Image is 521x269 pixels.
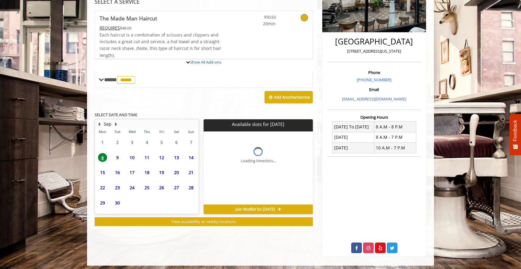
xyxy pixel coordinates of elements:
td: [DATE] [332,132,374,142]
td: [DATE] To [DATE] [332,122,374,132]
td: Select day13 [169,150,184,165]
td: [DATE] [332,143,374,153]
th: Thu [139,129,154,135]
button: Sep [104,121,111,128]
button: Add AnotherService [264,91,313,104]
span: 17 [128,168,137,177]
h2: [GEOGRAPHIC_DATA] [329,37,419,46]
span: 27 [172,183,181,192]
button: View availability at nearby locations [95,217,313,226]
td: Select day18 [139,165,154,180]
th: Sat [169,129,184,135]
th: Sun [184,129,199,135]
span: 21 [187,168,196,177]
h3: Email [329,87,419,92]
th: Wed [125,129,139,135]
span: 12 [157,153,166,162]
td: Select day8 [95,150,110,165]
td: Select day9 [110,150,124,165]
th: Fri [154,129,169,135]
td: Select day27 [169,180,184,195]
span: Feedback [512,120,518,141]
td: 10 A.M - 7 P.M [374,143,416,153]
td: Select day17 [125,165,139,180]
div: $48.00 [100,25,222,31]
th: Tue [110,129,124,135]
td: Select day11 [139,150,154,165]
td: Select day22 [95,180,110,195]
b: SELECT DATE AND TIME [95,112,137,117]
span: 20 [172,168,181,177]
td: Select day25 [139,180,154,195]
button: Next Month [114,121,118,128]
a: [EMAIL_ADDRESS][DOMAIN_NAME] [342,96,406,102]
th: Mon [95,129,110,135]
h3: Opening Hours [327,115,421,119]
td: Select day12 [154,150,169,165]
a: Show All Add-ons [190,59,221,65]
span: 26 [157,183,166,192]
span: 18 [142,168,152,177]
td: Select day14 [184,150,199,165]
button: Feedback - Show survey [509,114,521,155]
a: [PHONE_NUMBER] [357,77,391,82]
span: 28 [187,183,196,192]
td: Select day20 [169,165,184,180]
td: Select day29 [95,195,110,210]
span: 15 [98,168,107,177]
span: 30 [113,198,122,207]
span: 29 [98,198,107,207]
td: Select day23 [110,180,124,195]
p: Available slots for [DATE] [206,122,310,127]
div: Loading timeslots... [241,158,276,164]
span: 23 [113,183,122,192]
span: 10 [128,153,137,162]
h3: Phone [329,70,419,75]
b: Add Another Service [274,94,310,100]
a: $50.63 [240,11,276,27]
span: 13 [172,153,181,162]
td: Select day30 [110,195,124,210]
span: Each haircut is a combination of scissors and clippers and includes a great cut and service, a ho... [100,32,221,58]
span: This service needs some Advance to be paid before we block your appointment [100,25,120,31]
span: View availability at nearby locations [172,219,236,224]
span: 9 [113,153,122,162]
span: 14 [187,153,196,162]
span: 25 [142,183,152,192]
b: The Made Man Haircut [100,14,157,23]
td: Select day21 [184,165,199,180]
td: Select day26 [154,180,169,195]
span: 20min [240,20,276,27]
td: Select day15 [95,165,110,180]
span: Join Waitlist for [DATE] [236,207,275,212]
td: 8 A.M - 7 P.M [374,132,416,142]
td: Select day19 [154,165,169,180]
span: 11 [142,153,152,162]
span: 8 [98,153,107,162]
span: 22 [98,183,107,192]
span: 16 [113,168,122,177]
td: Select day24 [125,180,139,195]
td: Select day16 [110,165,124,180]
td: Select day28 [184,180,199,195]
td: Select day10 [125,150,139,165]
span: 24 [128,183,137,192]
td: 8 A.M - 8 P.M [374,122,416,132]
button: Previous Month [96,121,101,128]
p: [STREET_ADDRESS][US_STATE] [329,48,419,54]
span: 19 [157,168,166,177]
